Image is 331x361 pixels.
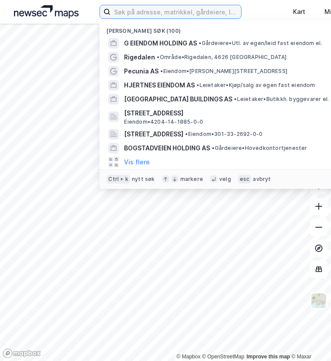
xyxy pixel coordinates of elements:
span: Pecunia AS [124,66,159,76]
span: Gårdeiere • Utl. av egen/leid fast eiendom el. [199,40,322,47]
span: Område • Rigedalen, 4626 [GEOGRAPHIC_DATA] [157,54,286,61]
span: HJERTNES EIENDOM AS [124,80,195,90]
iframe: Chat Widget [287,319,331,361]
a: Improve this map [247,354,290,360]
a: OpenStreetMap [202,354,245,360]
div: velg [219,176,231,183]
span: • [157,54,159,60]
input: Søk på adresse, matrikkel, gårdeiere, leietakere eller personer [110,5,241,18]
span: Eiendom • [PERSON_NAME][STREET_ADDRESS] [160,68,287,75]
span: • [199,40,201,46]
button: Vis flere [124,157,150,167]
div: avbryt [253,176,271,183]
span: [STREET_ADDRESS] [124,129,183,139]
div: markere [180,176,203,183]
div: Kart [293,7,305,17]
img: Z [310,292,327,309]
span: G EIENDOM HOLDING AS [124,38,197,49]
span: • [160,68,163,74]
span: Rigedalen [124,52,155,62]
span: Eiendom • 301-33-2692-0-0 [185,131,262,138]
a: Mapbox [176,354,200,360]
span: Eiendom • 4204-14-1885-0-0 [124,118,203,125]
span: • [197,82,199,88]
span: • [185,131,188,137]
span: • [212,145,214,151]
span: Leietaker • Butikkh. byggevarer el. [234,96,329,103]
span: Leietaker • Kjøp/salg av egen fast eiendom [197,82,315,89]
img: logo.a4113a55bc3d86da70a041830d287a7e.svg [14,5,79,18]
span: BOGSTADVEIEN HOLDING AS [124,143,210,153]
div: nytt søk [132,176,155,183]
span: Gårdeiere • Hovedkontortjenester [212,145,307,152]
span: • [234,96,237,102]
a: Mapbox homepage [3,348,41,358]
span: [GEOGRAPHIC_DATA] BUILDINGS AS [124,94,232,104]
div: esc [238,175,252,184]
div: Ctrl + k [107,175,130,184]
